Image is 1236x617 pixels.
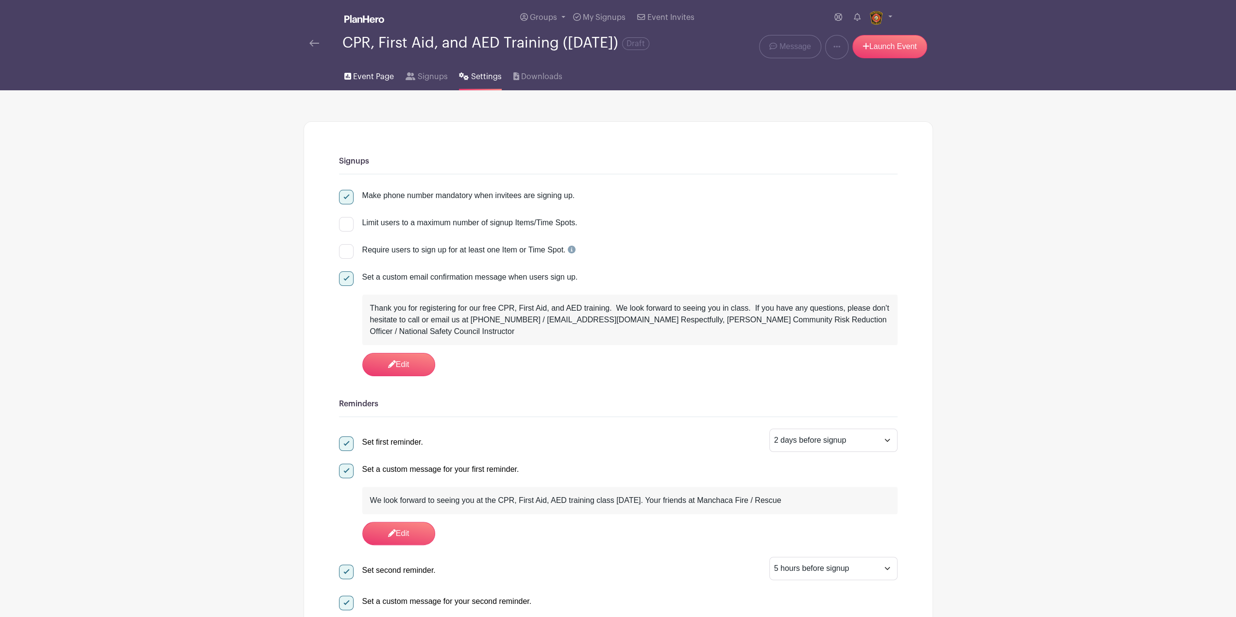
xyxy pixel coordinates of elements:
[362,244,576,256] div: Require users to sign up for at least one Item or Time Spot.
[309,40,319,47] img: back-arrow-29a5d9b10d5bd6ae65dc969a981735edf675c4d7a1fe02e03b50dbd4ba3cdb55.svg
[339,465,519,473] a: Set a custom message for your first reminder.
[471,71,502,83] span: Settings
[362,596,532,607] div: Set a custom message for your second reminder.
[339,566,436,574] a: Set second reminder.
[530,14,557,21] span: Groups
[868,10,884,25] img: logo%20for%20web.png
[370,302,890,337] div: Thank you for registering for our free CPR, First Aid, and AED training. We look forward to seein...
[583,14,626,21] span: My Signups
[513,59,562,90] a: Downloads
[362,436,423,448] div: Set first reminder.
[459,59,501,90] a: Settings
[362,522,435,545] a: Edit
[362,565,436,576] div: Set second reminder.
[362,217,577,229] div: Limit users to a maximum number of signup Items/Time Spots.
[362,464,519,475] div: Set a custom message for your first reminder.
[370,495,890,506] div: We look forward to seeing you at the CPR, First Aid, AED training class [DATE]. Your friends at M...
[622,37,649,50] span: Draft
[417,71,447,83] span: Signups
[521,71,562,83] span: Downloads
[344,59,394,90] a: Event Page
[647,14,694,21] span: Event Invites
[344,15,384,23] img: logo_white-6c42ec7e38ccf1d336a20a19083b03d10ae64f83f12c07503d8b9e83406b4c7d.svg
[339,438,423,446] a: Set first reminder.
[339,597,532,605] a: Set a custom message for your second reminder.
[779,41,811,52] span: Message
[362,353,435,376] a: Edit
[362,271,897,283] div: Set a custom email confirmation message when users sign up.
[339,400,897,409] h6: Reminders
[353,71,394,83] span: Event Page
[342,35,649,51] div: CPR, First Aid, and AED Training ([DATE])
[852,35,927,58] a: Launch Event
[759,35,821,58] a: Message
[362,190,575,201] div: Make phone number mandatory when invitees are signing up.
[339,157,897,166] h6: Signups
[406,59,447,90] a: Signups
